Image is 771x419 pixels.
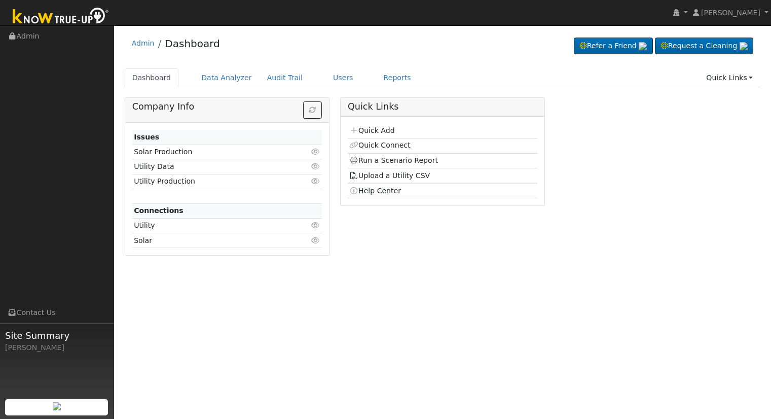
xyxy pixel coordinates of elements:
a: Run a Scenario Report [349,156,438,164]
i: Click to view [311,237,320,244]
td: Solar Production [132,145,291,159]
img: retrieve [740,42,748,50]
h5: Company Info [132,101,322,112]
strong: Issues [134,133,159,141]
a: Upload a Utility CSV [349,171,430,180]
td: Utility Data [132,159,291,174]
div: [PERSON_NAME] [5,342,108,353]
strong: Connections [134,206,183,215]
h5: Quick Links [348,101,537,112]
a: Dashboard [125,68,179,87]
td: Solar [132,233,291,248]
td: Utility [132,218,291,233]
a: Dashboard [165,38,220,50]
a: Audit Trail [260,68,310,87]
i: Click to view [311,148,320,155]
a: Request a Cleaning [655,38,753,55]
img: retrieve [639,42,647,50]
i: Click to view [311,222,320,229]
a: Quick Links [699,68,760,87]
i: Click to view [311,178,320,185]
a: Users [325,68,361,87]
a: Reports [376,68,419,87]
a: Data Analyzer [194,68,260,87]
img: Know True-Up [8,6,114,28]
span: Site Summary [5,329,108,342]
a: Quick Add [349,126,394,134]
i: Click to view [311,163,320,170]
a: Help Center [349,187,401,195]
span: [PERSON_NAME] [701,9,760,17]
a: Refer a Friend [574,38,653,55]
td: Utility Production [132,174,291,189]
img: retrieve [53,402,61,410]
a: Admin [132,39,155,47]
a: Quick Connect [349,141,410,149]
